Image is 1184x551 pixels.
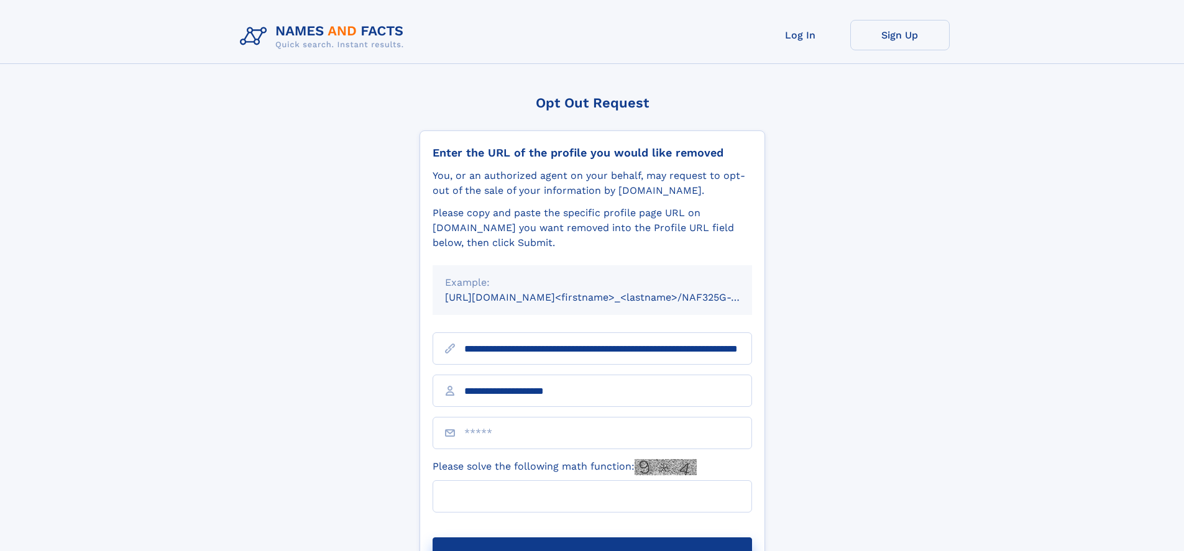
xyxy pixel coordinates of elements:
[420,95,765,111] div: Opt Out Request
[433,459,697,475] label: Please solve the following math function:
[235,20,414,53] img: Logo Names and Facts
[751,20,850,50] a: Log In
[445,291,776,303] small: [URL][DOMAIN_NAME]<firstname>_<lastname>/NAF325G-xxxxxxxx
[445,275,740,290] div: Example:
[433,146,752,160] div: Enter the URL of the profile you would like removed
[433,206,752,250] div: Please copy and paste the specific profile page URL on [DOMAIN_NAME] you want removed into the Pr...
[850,20,950,50] a: Sign Up
[433,168,752,198] div: You, or an authorized agent on your behalf, may request to opt-out of the sale of your informatio...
